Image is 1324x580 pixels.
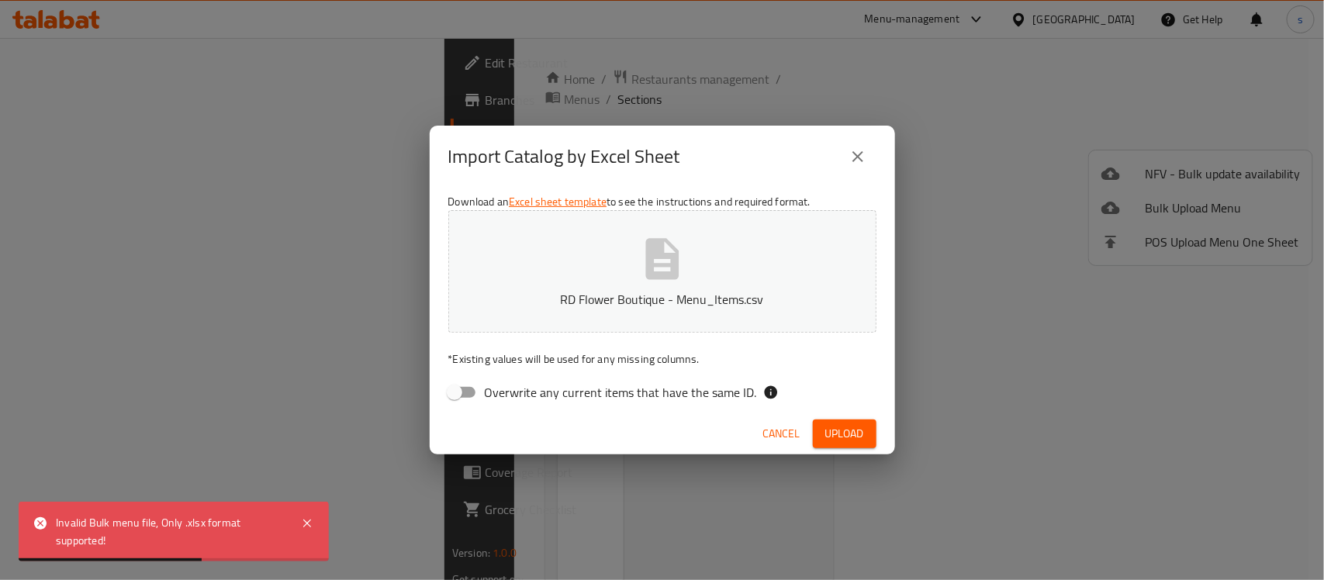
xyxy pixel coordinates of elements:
[485,383,757,402] span: Overwrite any current items that have the same ID.
[509,192,607,212] a: Excel sheet template
[472,290,852,309] p: RD Flower Boutique - Menu_Items.csv
[757,419,807,448] button: Cancel
[430,188,895,413] div: Download an to see the instructions and required format.
[825,424,864,444] span: Upload
[813,419,876,448] button: Upload
[763,424,800,444] span: Cancel
[56,514,285,549] div: Invalid Bulk menu file, Only .xlsx format supported!
[839,138,876,175] button: close
[448,210,876,333] button: RD Flower Boutique - Menu_Items.csv
[448,144,680,169] h2: Import Catalog by Excel Sheet
[763,385,779,400] svg: If the overwrite option isn't selected, then the items that match an existing ID will be ignored ...
[448,351,876,367] p: Existing values will be used for any missing columns.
